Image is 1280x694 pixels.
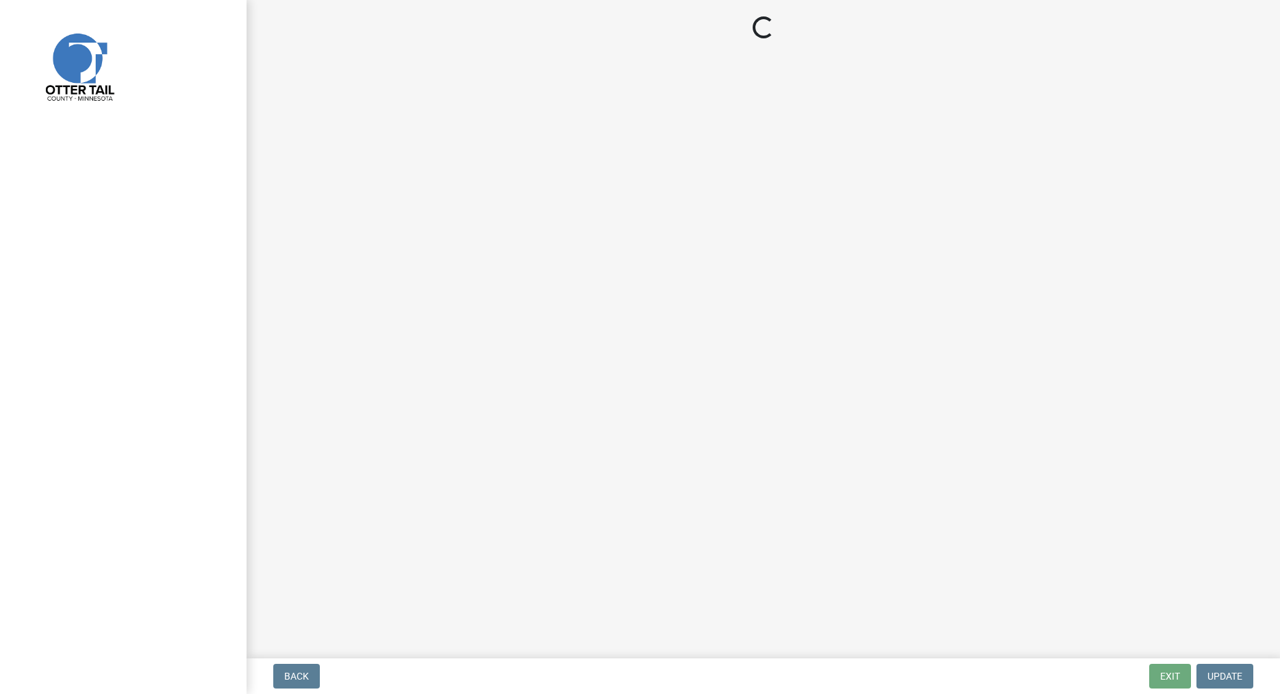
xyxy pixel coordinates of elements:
[1207,671,1242,682] span: Update
[284,671,309,682] span: Back
[27,14,130,117] img: Otter Tail County, Minnesota
[1149,664,1191,689] button: Exit
[1196,664,1253,689] button: Update
[273,664,320,689] button: Back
